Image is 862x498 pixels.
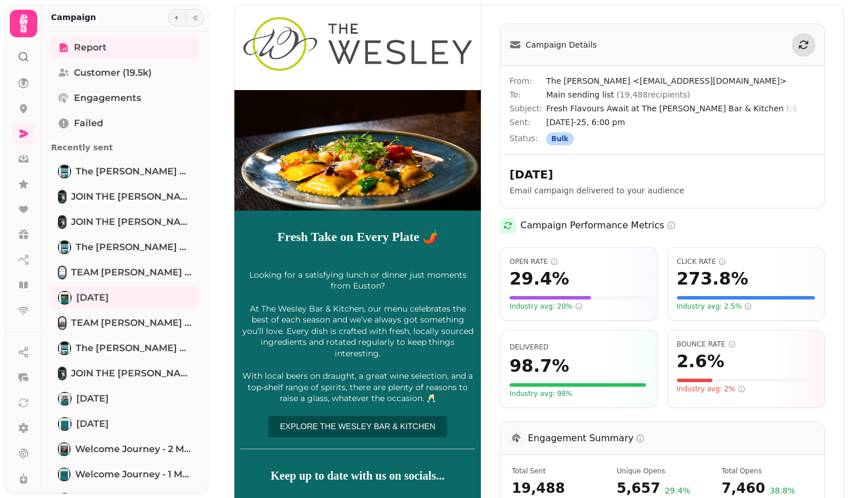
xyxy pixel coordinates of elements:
[677,257,816,266] span: Click Rate
[59,317,65,329] img: TEAM WESLEY NEWSLETTER JUNE 2025
[520,219,676,232] h2: Campaign Performance Metrics
[677,351,724,372] span: 2.6 %
[677,379,816,382] div: Visual representation of your bounce rate (2.6%). For bounce rate, LOWER is better. The bar is re...
[51,160,199,183] a: The Wesley App!The [PERSON_NAME] App!
[51,185,199,208] a: JOIN THE WESLEY REWARDS TODAY!JOIN THE [PERSON_NAME] REWARDS [DATE]!
[51,61,199,84] a: Customer (19.5k)
[51,337,199,360] a: The Wesley App!The [PERSON_NAME] App!
[677,296,816,299] div: Visual representation of your click rate (273.8%) compared to a scale of 20%. The fuller the bar,...
[59,469,69,480] img: Welcome Journey - 1 month
[71,316,193,330] span: TEAM [PERSON_NAME] NEWSLETTER [DATE]
[75,468,193,481] span: Welcome Journey - 1 month
[510,383,648,387] div: Visual representation of your delivery rate (98.7%). The fuller the bar, the better.
[510,116,546,128] span: Sent:
[617,479,660,497] span: 5,657
[51,362,199,385] a: JOIN THE WESLEY REWARDS TODAY!JOIN THE [PERSON_NAME] REWARDS [DATE]!
[51,11,96,23] h2: Campaign
[51,236,199,259] a: The Wesley App!The [PERSON_NAME] App!
[528,431,645,445] h3: Engagement Summary
[76,392,109,406] span: [DATE]
[76,291,109,305] span: [DATE]
[59,267,65,278] img: TEAM WESLEY NEWSLETTER JULY 2025
[617,90,691,99] span: ( 19,488 recipients)
[59,191,65,203] img: JOIN THE WESLEY REWARDS TODAY!
[510,302,583,311] span: Industry avg: 20%
[51,137,199,158] p: Recently sent
[510,89,546,100] span: To:
[71,215,193,229] span: JOIN THE [PERSON_NAME] REWARDS [DATE]!
[512,466,603,476] span: Total number of emails attempted to be sent in this campaign
[722,479,765,497] span: 7,460
[71,266,193,279] span: TEAM [PERSON_NAME] NEWSLETTER [DATE]
[71,190,193,204] span: JOIN THE [PERSON_NAME] REWARDS [DATE]!
[76,240,193,254] span: The [PERSON_NAME] App!
[510,257,648,266] span: Open Rate
[74,66,152,80] span: Customer (19.5k)
[677,269,749,289] span: 273.8 %
[76,341,193,355] span: The [PERSON_NAME] App!
[51,87,199,110] a: Engagements
[546,103,815,114] span: Fresh Flavours Await at The [PERSON_NAME] Bar & Kitchen 🍽️
[617,466,708,476] span: Number of unique recipients who opened the email at least once
[546,116,815,128] span: [DATE]-25, 6:00 pm
[51,413,199,435] a: July 1[DATE]
[51,463,199,486] a: Welcome Journey - 1 monthWelcome Journey - 1 month
[51,438,199,461] a: Welcome Journey - 2 monthWelcome Journey - 2 month
[59,292,70,304] img: Aug 1
[510,269,569,289] span: 29.4 %
[71,367,193,380] span: JOIN THE [PERSON_NAME] REWARDS [DATE]!
[59,418,70,430] img: July 1
[74,116,103,130] span: Failed
[59,443,69,455] img: Welcome Journey - 2 month
[51,211,199,234] a: JOIN THE WESLEY REWARDS TODAY!JOIN THE [PERSON_NAME] REWARDS [DATE]!
[59,393,70,404] img: July 2
[74,91,141,105] span: Engagements
[51,312,199,334] a: TEAM WESLEY NEWSLETTER JUNE 2025TEAM [PERSON_NAME] NEWSLETTER [DATE]
[510,133,546,145] span: Status:
[546,133,574,145] div: Bulk
[510,343,548,351] span: Percentage of emails that were successfully delivered to recipients' inboxes. Higher is better.
[59,368,65,379] img: JOIN THE WESLEY REWARDS TODAY!
[59,242,70,253] img: The Wesley App!
[51,261,199,284] a: TEAM WESLEY NEWSLETTER JULY 2025TEAM [PERSON_NAME] NEWSLETTER [DATE]
[510,75,546,87] span: From:
[510,166,730,182] h2: [DATE]
[665,485,690,497] span: 29.4 %
[510,103,546,114] span: Subject:
[677,302,753,311] span: Industry avg: 2.5%
[76,165,193,178] span: The [PERSON_NAME] App!
[510,389,573,398] span: Your delivery rate meets or exceeds the industry standard of 98%. Great list quality!
[75,442,193,456] span: Welcome Journey - 2 month
[510,296,648,299] div: Visual representation of your open rate (29.4%) compared to a scale of 50%. The fuller the bar, t...
[59,216,65,228] img: JOIN THE WESLEY REWARDS TODAY!
[510,356,569,376] span: 98.7 %
[770,485,795,497] span: 38.8 %
[677,340,816,349] span: Bounce Rate
[546,90,690,99] span: Main sending list
[51,286,199,309] a: Aug 1[DATE]
[510,185,803,196] p: Email campaign delivered to your audience
[677,384,746,394] span: Industry avg: 2%
[51,112,199,135] a: Failed
[51,36,199,59] a: Report
[51,387,199,410] a: July 2[DATE]
[76,417,109,431] span: [DATE]
[512,479,603,497] span: 19,488
[526,39,597,50] span: Campaign Details
[74,41,107,55] span: Report
[59,166,70,177] img: The Wesley App!
[546,75,815,87] span: The [PERSON_NAME] <[EMAIL_ADDRESS][DOMAIN_NAME]>
[722,466,813,476] span: Total number of times emails were opened (includes multiple opens by the same recipient)
[59,343,70,354] img: The Wesley App!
